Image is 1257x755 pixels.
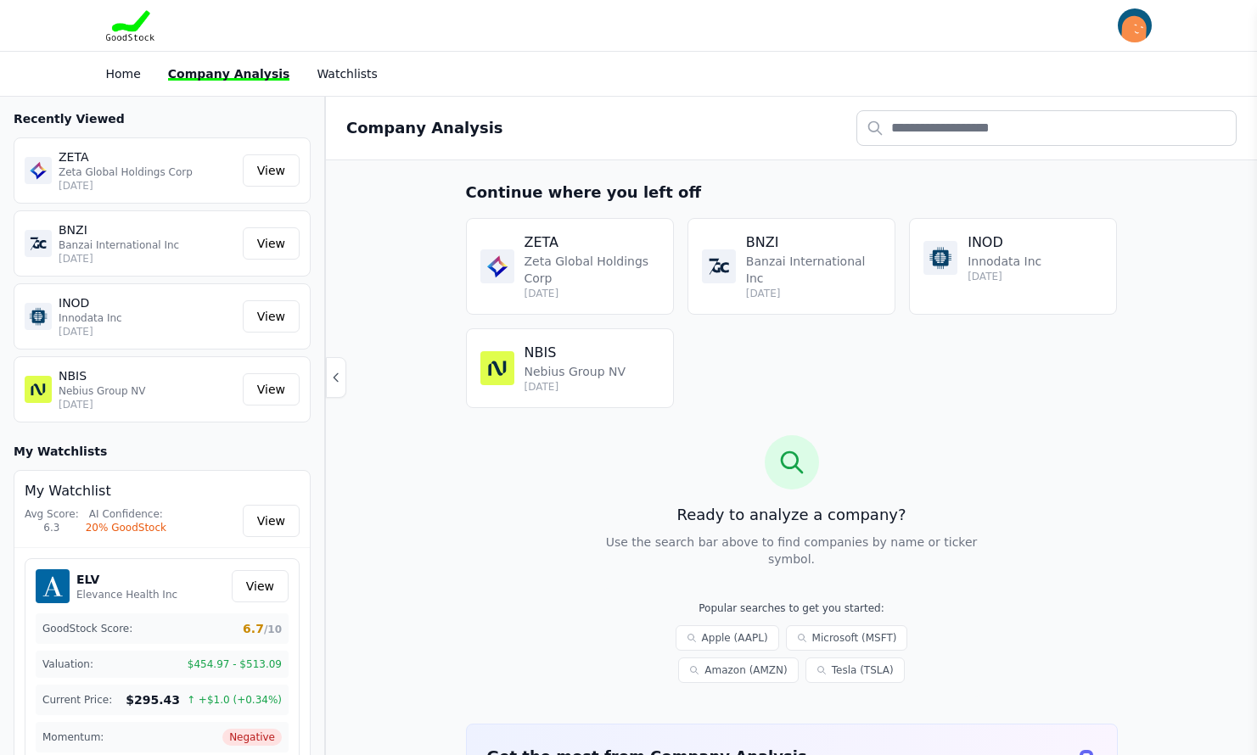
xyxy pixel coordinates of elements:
[59,238,236,252] p: Banzai International Inc
[968,232,1041,253] h4: INOD
[14,110,311,127] h3: Recently Viewed
[525,343,626,363] h4: NBIS
[25,376,52,403] img: NBIS
[702,249,736,283] img: BNZI
[14,443,107,460] h3: My Watchlists
[25,507,79,521] div: Avg Score:
[687,218,895,315] a: BNZI BNZI Banzai International Inc [DATE]
[232,570,289,602] a: View
[480,249,514,283] img: ZETA
[678,657,798,683] a: Amazon (AMZN)
[59,165,236,179] p: Zeta Global Holdings Corp
[525,253,659,287] p: Zeta Global Holdings Corp
[76,588,177,601] p: Elevance Health Inc
[59,179,236,193] p: [DATE]
[243,373,300,405] a: View
[525,287,659,300] p: [DATE]
[59,221,236,238] p: BNZI
[968,270,1041,283] p: [DATE]
[805,657,905,683] a: Tesla (TSLA)
[59,252,236,266] p: [DATE]
[525,363,626,380] p: Nebius Group NV
[42,730,104,744] span: Momentum:
[602,534,982,568] p: Use the search bar above to find companies by name or ticker symbol.
[923,241,957,275] img: INOD
[1118,8,1152,42] img: invitee
[25,481,300,501] h4: My Watchlist
[466,328,674,408] a: NBIS NBIS Nebius Group NV [DATE]
[25,303,52,330] img: INOD
[106,67,141,81] a: Home
[676,625,779,651] a: Apple (AAPL)
[968,253,1041,270] p: Innodata Inc
[86,507,166,521] div: AI Confidence:
[59,398,236,411] p: [DATE]
[346,116,503,140] h2: Company Analysis
[25,521,79,534] div: 6.3
[59,311,236,325] p: Innodata Inc
[746,287,881,300] p: [DATE]
[36,569,70,603] img: ELV
[466,218,674,315] a: ZETA ZETA Zeta Global Holdings Corp [DATE]
[243,620,282,637] span: 6.7
[59,325,236,338] p: [DATE]
[525,380,626,394] p: [DATE]
[466,503,1118,527] h3: Ready to analyze a company?
[317,67,377,81] a: Watchlists
[243,505,300,537] a: View
[59,384,236,398] p: Nebius Group NV
[264,624,282,635] span: /10
[243,154,300,187] a: View
[76,571,177,588] h5: ELV
[243,227,300,260] a: View
[59,148,236,165] p: ZETA
[746,232,881,253] h4: BNZI
[615,601,968,615] p: Popular searches to get you started:
[466,181,1118,204] h3: Continue where you left off
[106,10,155,41] img: Goodstock Logo
[59,367,236,384] p: NBIS
[188,657,282,671] span: $454.97 - $513.09
[86,521,166,534] div: 20% GoodStock
[42,657,93,671] span: Valuation:
[168,67,290,81] a: Company Analysis
[222,729,282,746] span: Negative
[480,351,514,385] img: NBIS
[746,253,881,287] p: Banzai International Inc
[42,622,132,635] span: GoodStock Score:
[59,294,236,311] p: INOD
[786,625,908,651] a: Microsoft (MSFT)
[25,157,52,184] img: ZETA
[525,232,659,253] h4: ZETA
[909,218,1117,315] a: INOD INOD Innodata Inc [DATE]
[25,230,52,257] img: BNZI
[187,693,282,707] span: ↑ +$1.0 (+0.34%)
[42,693,112,707] span: Current Price:
[243,300,300,333] a: View
[126,691,180,708] span: $295.43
